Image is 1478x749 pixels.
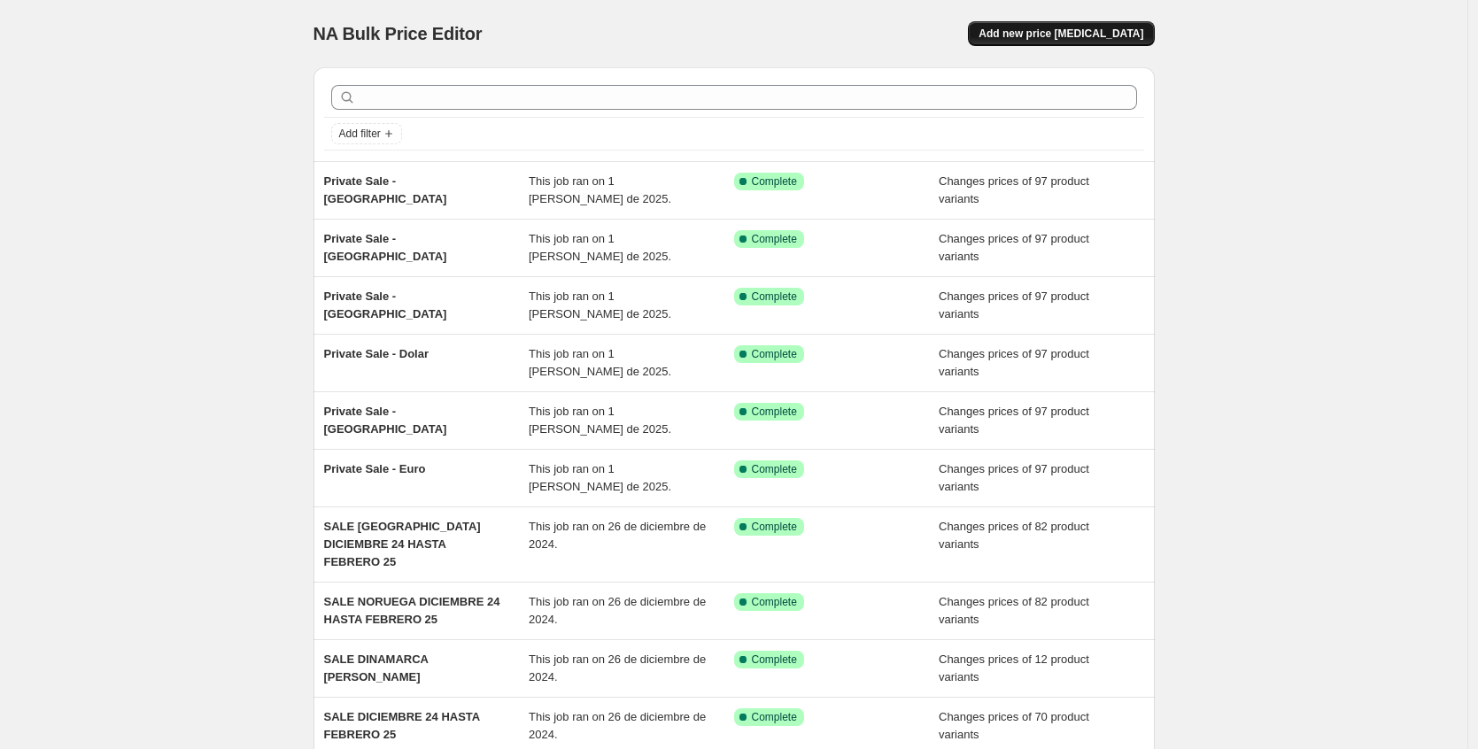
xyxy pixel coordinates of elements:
span: Add filter [339,127,381,141]
span: Complete [752,520,797,534]
span: Complete [752,710,797,724]
span: Private Sale - [GEOGRAPHIC_DATA] [324,405,447,436]
span: This job ran on 1 [PERSON_NAME] de 2025. [529,174,671,205]
span: Changes prices of 97 product variants [939,347,1089,378]
span: This job ran on 1 [PERSON_NAME] de 2025. [529,232,671,263]
span: SALE DINAMARCA [PERSON_NAME] [324,652,429,683]
span: Changes prices of 82 product variants [939,520,1089,551]
span: Changes prices of 97 product variants [939,290,1089,320]
span: This job ran on 26 de diciembre de 2024. [529,595,706,626]
span: Changes prices of 97 product variants [939,405,1089,436]
span: NA Bulk Price Editor [313,24,483,43]
span: Changes prices of 97 product variants [939,174,1089,205]
span: This job ran on 1 [PERSON_NAME] de 2025. [529,347,671,378]
span: Complete [752,652,797,667]
span: This job ran on 1 [PERSON_NAME] de 2025. [529,290,671,320]
span: Changes prices of 70 product variants [939,710,1089,741]
span: Complete [752,595,797,609]
span: Private Sale - [GEOGRAPHIC_DATA] [324,232,447,263]
button: Add filter [331,123,402,144]
span: SALE DICIEMBRE 24 HASTA FEBRERO 25 [324,710,480,741]
span: This job ran on 26 de diciembre de 2024. [529,520,706,551]
span: Changes prices of 82 product variants [939,595,1089,626]
span: Private Sale - [GEOGRAPHIC_DATA] [324,290,447,320]
span: Complete [752,290,797,304]
span: Complete [752,405,797,419]
span: Complete [752,462,797,476]
span: This job ran on 26 de diciembre de 2024. [529,710,706,741]
span: Private Sale - [GEOGRAPHIC_DATA] [324,174,447,205]
span: Complete [752,347,797,361]
span: SALE [GEOGRAPHIC_DATA] DICIEMBRE 24 HASTA FEBRERO 25 [324,520,481,568]
span: This job ran on 1 [PERSON_NAME] de 2025. [529,405,671,436]
span: This job ran on 1 [PERSON_NAME] de 2025. [529,462,671,493]
span: Add new price [MEDICAL_DATA] [979,27,1143,41]
span: Changes prices of 97 product variants [939,232,1089,263]
span: This job ran on 26 de diciembre de 2024. [529,652,706,683]
button: Add new price [MEDICAL_DATA] [968,21,1154,46]
span: Changes prices of 12 product variants [939,652,1089,683]
span: Complete [752,232,797,246]
span: Changes prices of 97 product variants [939,462,1089,493]
span: Private Sale - Euro [324,462,426,475]
span: SALE NORUEGA DICIEMBRE 24 HASTA FEBRERO 25 [324,595,500,626]
span: Complete [752,174,797,189]
span: Private Sale - Dolar [324,347,429,360]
